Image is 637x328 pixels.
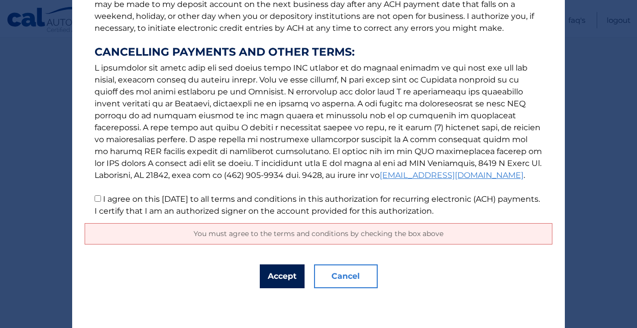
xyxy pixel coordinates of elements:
[260,264,305,288] button: Accept
[314,264,378,288] button: Cancel
[95,194,540,216] label: I agree on this [DATE] to all terms and conditions in this authorization for recurring electronic...
[380,170,524,180] a: [EMAIL_ADDRESS][DOMAIN_NAME]
[194,229,443,238] span: You must agree to the terms and conditions by checking the box above
[95,46,542,58] strong: CANCELLING PAYMENTS AND OTHER TERMS:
